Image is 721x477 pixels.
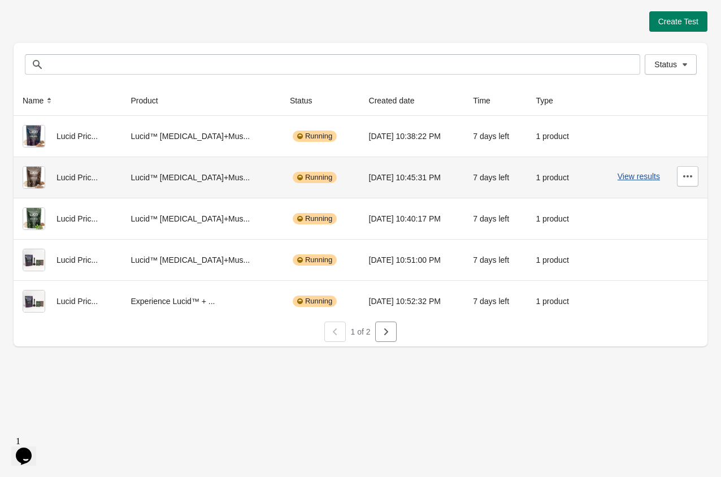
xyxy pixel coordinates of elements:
button: Product [126,90,173,111]
div: Lucid Pric... [23,249,112,271]
div: Running [293,296,337,307]
div: 1 product [536,290,577,313]
div: Lucid Pric... [23,125,112,148]
div: [DATE] 10:40:17 PM [369,207,455,230]
div: 7 days left [473,125,518,148]
button: Type [531,90,568,111]
div: Lucid™ [MEDICAL_DATA]+Mus... [131,249,271,271]
div: Lucid™ [MEDICAL_DATA]+Mus... [131,166,271,189]
button: Name [18,90,59,111]
div: [DATE] 10:52:32 PM [369,290,455,313]
div: 7 days left [473,166,518,189]
button: Time [468,90,506,111]
div: [DATE] 10:51:00 PM [369,249,455,271]
div: Lucid™ [MEDICAL_DATA]+Mus... [131,125,271,148]
div: 1 product [536,207,577,230]
button: Created date [364,90,431,111]
iframe: chat widget [11,432,47,466]
button: View results [618,172,660,181]
div: [DATE] 10:38:22 PM [369,125,455,148]
button: Create Test [649,11,707,32]
div: Running [293,213,337,224]
div: 1 product [536,249,577,271]
span: Create Test [658,17,698,26]
button: Status [645,54,697,75]
span: Status [654,60,677,69]
span: 1 of 2 [350,327,370,336]
button: Status [285,90,328,111]
div: Running [293,131,337,142]
div: 7 days left [473,249,518,271]
div: 7 days left [473,290,518,313]
div: Lucid™ [MEDICAL_DATA]+Mus... [131,207,271,230]
div: Experience Lucid™ + ... [131,290,271,313]
div: Lucid Pric... [23,290,112,313]
div: Running [293,172,337,183]
div: Lucid Pric... [23,207,112,230]
div: 1 product [536,166,577,189]
div: Lucid Pric... [23,166,112,189]
div: 7 days left [473,207,518,230]
div: [DATE] 10:45:31 PM [369,166,455,189]
div: 1 product [536,125,577,148]
div: Running [293,254,337,266]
